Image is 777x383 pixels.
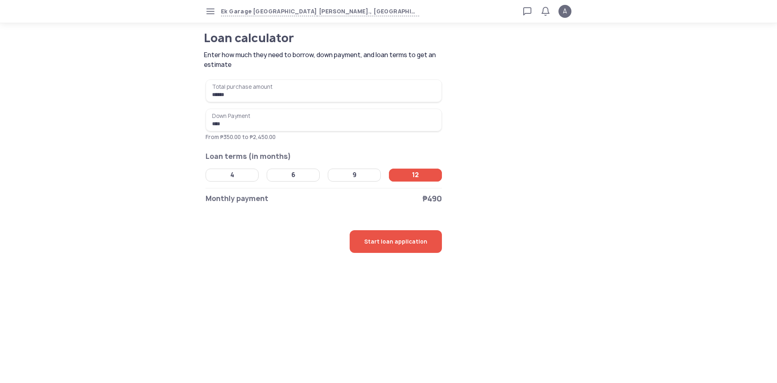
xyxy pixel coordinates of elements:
h2: Loan terms (in months) [206,151,442,162]
input: Down PaymentFrom ₱350.00 to ₱2,450.00 [206,109,442,131]
input: Total purchase amount [206,79,442,102]
button: Ek Garage [GEOGRAPHIC_DATA][PERSON_NAME]., [GEOGRAPHIC_DATA][PERSON_NAME], [GEOGRAPHIC_DATA], [GE... [221,7,419,16]
span: A [563,6,567,16]
div: 6 [291,171,295,179]
div: 12 [412,171,419,179]
span: [PERSON_NAME]., [GEOGRAPHIC_DATA][PERSON_NAME], [GEOGRAPHIC_DATA], [GEOGRAPHIC_DATA], undefined, PHL [317,7,419,16]
span: ₱490 [422,193,442,204]
div: 4 [230,171,234,179]
button: Start loan application [350,230,442,253]
span: Enter how much they need to borrow, down payment, and loan terms to get an estimate [204,50,445,70]
p: From ₱350.00 to ₱2,450.00 [206,133,442,141]
h1: Loan calculator [204,32,412,44]
div: 9 [352,171,357,179]
button: A [558,5,571,18]
span: Ek Garage [GEOGRAPHIC_DATA] [221,7,317,16]
span: Monthly payment [206,193,268,204]
span: Start loan application [364,230,427,253]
